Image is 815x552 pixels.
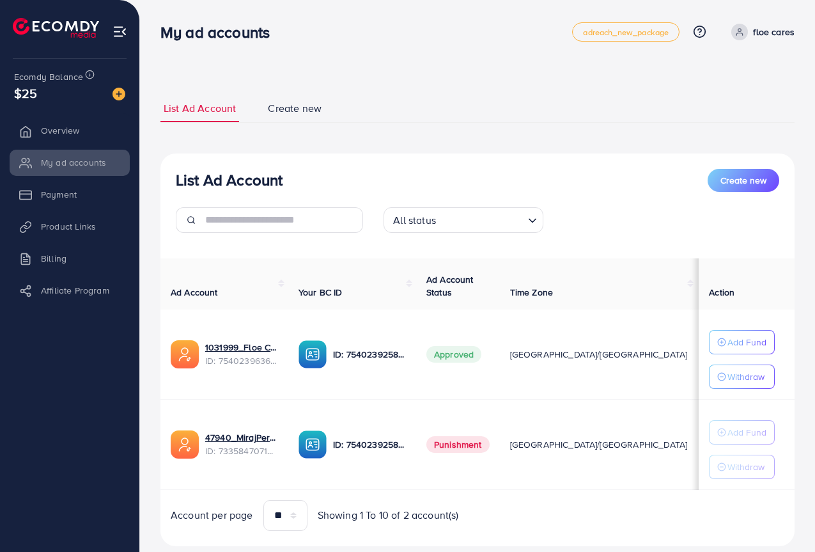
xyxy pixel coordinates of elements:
[205,354,278,367] span: ID: 7540239636447166482
[205,431,278,444] a: 47940_MirajPerfumes_1708010012354
[709,420,775,445] button: Add Fund
[205,341,278,354] a: 1031999_Floe Cares ad acc no 1_1755598915786
[440,209,523,230] input: Search for option
[171,430,199,459] img: ic-ads-acc.e4c84228.svg
[709,330,775,354] button: Add Fund
[583,28,669,36] span: adreach_new_package
[160,23,280,42] h3: My ad accounts
[299,430,327,459] img: ic-ba-acc.ded83a64.svg
[572,22,679,42] a: adreach_new_package
[171,340,199,368] img: ic-ads-acc.e4c84228.svg
[510,286,553,299] span: Time Zone
[708,169,779,192] button: Create new
[753,24,795,40] p: floe cares
[176,171,283,189] h3: List Ad Account
[384,207,543,233] div: Search for option
[113,24,127,39] img: menu
[510,348,688,361] span: [GEOGRAPHIC_DATA]/[GEOGRAPHIC_DATA]
[426,346,481,363] span: Approved
[14,70,83,83] span: Ecomdy Balance
[709,455,775,479] button: Withdraw
[113,88,125,100] img: image
[426,273,474,299] span: Ad Account Status
[709,365,775,389] button: Withdraw
[727,425,766,440] p: Add Fund
[726,24,795,40] a: floe cares
[268,101,322,116] span: Create new
[727,369,765,384] p: Withdraw
[727,335,766,350] p: Add Fund
[426,436,490,453] span: Punishment
[14,84,37,102] span: $25
[727,459,765,475] p: Withdraw
[299,286,343,299] span: Your BC ID
[205,431,278,457] div: <span class='underline'>47940_MirajPerfumes_1708010012354</span></br>7335847071930531842
[164,101,236,116] span: List Ad Account
[510,438,688,451] span: [GEOGRAPHIC_DATA]/[GEOGRAPHIC_DATA]
[333,437,406,452] p: ID: 7540239258766950407
[13,18,99,38] img: logo
[391,211,439,230] span: All status
[171,508,253,523] span: Account per page
[205,341,278,367] div: <span class='underline'>1031999_Floe Cares ad acc no 1_1755598915786</span></br>7540239636447166482
[205,445,278,457] span: ID: 7335847071930531842
[299,340,327,368] img: ic-ba-acc.ded83a64.svg
[333,347,406,362] p: ID: 7540239258766950407
[171,286,218,299] span: Ad Account
[720,174,766,187] span: Create new
[318,508,459,523] span: Showing 1 To 10 of 2 account(s)
[709,286,734,299] span: Action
